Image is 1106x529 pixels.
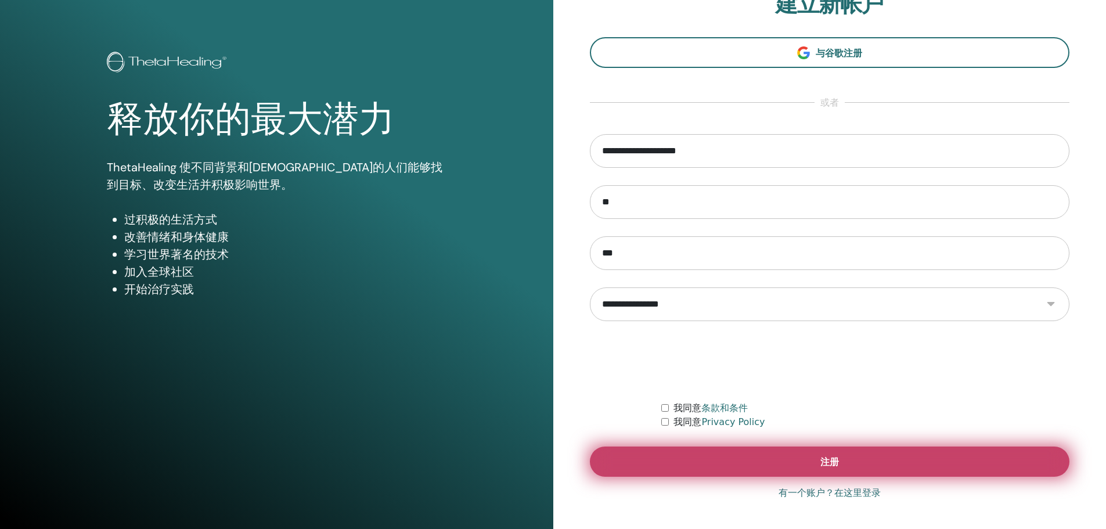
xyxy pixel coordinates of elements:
span: 或者 [815,96,845,110]
iframe: reCAPTCHA [741,339,918,384]
a: 有一个账户？在这里登录 [779,486,881,500]
li: 加入全球社区 [124,263,446,280]
li: 学习世界著名的技术 [124,246,446,263]
li: 改善情绪和身体健康 [124,228,446,246]
a: 条款和条件 [701,402,748,413]
span: 注册 [820,456,839,468]
h1: 释放你的最大潜力 [107,98,446,141]
label: 我同意 [673,415,765,429]
span: 与谷歌注册 [816,47,862,59]
li: 开始治疗实践 [124,280,446,298]
label: 我同意 [673,401,748,415]
a: Privacy Policy [701,416,765,427]
button: 注册 [590,447,1070,477]
p: ThetaHealing 使不同背景和[DEMOGRAPHIC_DATA]的人们能够找到目标、改变生活并积极影响世界。 [107,159,446,193]
li: 过积极的生活方式 [124,211,446,228]
a: 与谷歌注册 [590,37,1070,68]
